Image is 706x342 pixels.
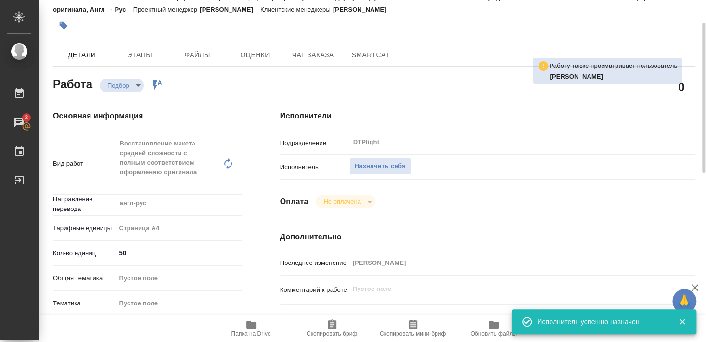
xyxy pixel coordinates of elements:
[260,6,333,13] p: Клиентские менеджеры
[104,81,132,90] button: Подбор
[672,289,696,313] button: 🙏
[53,195,116,214] p: Направление перевода
[53,75,92,92] h2: Работа
[232,49,278,61] span: Оценки
[349,158,411,175] button: Назначить себя
[100,79,144,92] div: Подбор
[280,138,349,148] p: Подразделение
[280,196,308,208] h4: Оплата
[174,49,220,61] span: Файлы
[116,295,242,312] div: Пустое поле
[119,299,230,308] div: Пустое поле
[133,6,200,13] p: Проектный менеджер
[550,72,677,81] p: Васильева Ольга
[307,330,357,337] span: Скопировать бриф
[53,159,116,169] p: Вид работ
[59,49,105,61] span: Детали
[53,224,116,233] p: Тарифные единицы
[672,317,692,326] button: Закрыть
[231,330,271,337] span: Папка на Drive
[333,6,394,13] p: [PERSON_NAME]
[53,274,116,283] p: Общая тематика
[290,49,336,61] span: Чат заказа
[676,291,693,311] span: 🙏
[292,315,372,342] button: Скопировать бриф
[2,110,36,134] a: 3
[678,79,684,95] h2: 0
[200,6,260,13] p: [PERSON_NAME]
[280,231,695,243] h4: Дополнительно
[119,274,230,283] div: Пустое поле
[211,315,292,342] button: Папка на Drive
[19,113,34,122] span: 3
[116,270,242,287] div: Пустое поле
[470,330,517,337] span: Обновить файлы
[280,110,695,122] h4: Исполнители
[116,49,163,61] span: Этапы
[453,315,534,342] button: Обновить файлы
[537,317,664,327] div: Исполнитель успешно назначен
[372,315,453,342] button: Скопировать мини-бриф
[116,246,242,260] input: ✎ Введи что-нибудь
[550,73,603,80] b: [PERSON_NAME]
[321,197,363,206] button: Не оплачена
[53,110,242,122] h4: Основная информация
[53,15,74,36] button: Добавить тэг
[280,285,349,295] p: Комментарий к работе
[316,195,375,208] div: Подбор
[380,330,446,337] span: Скопировать мини-бриф
[280,162,349,172] p: Исполнитель
[347,49,394,61] span: SmartCat
[53,249,116,258] p: Кол-во единиц
[53,299,116,308] p: Тематика
[116,220,242,237] div: Страница А4
[355,161,406,172] span: Назначить себя
[349,256,661,270] input: Пустое поле
[280,258,349,268] p: Последнее изменение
